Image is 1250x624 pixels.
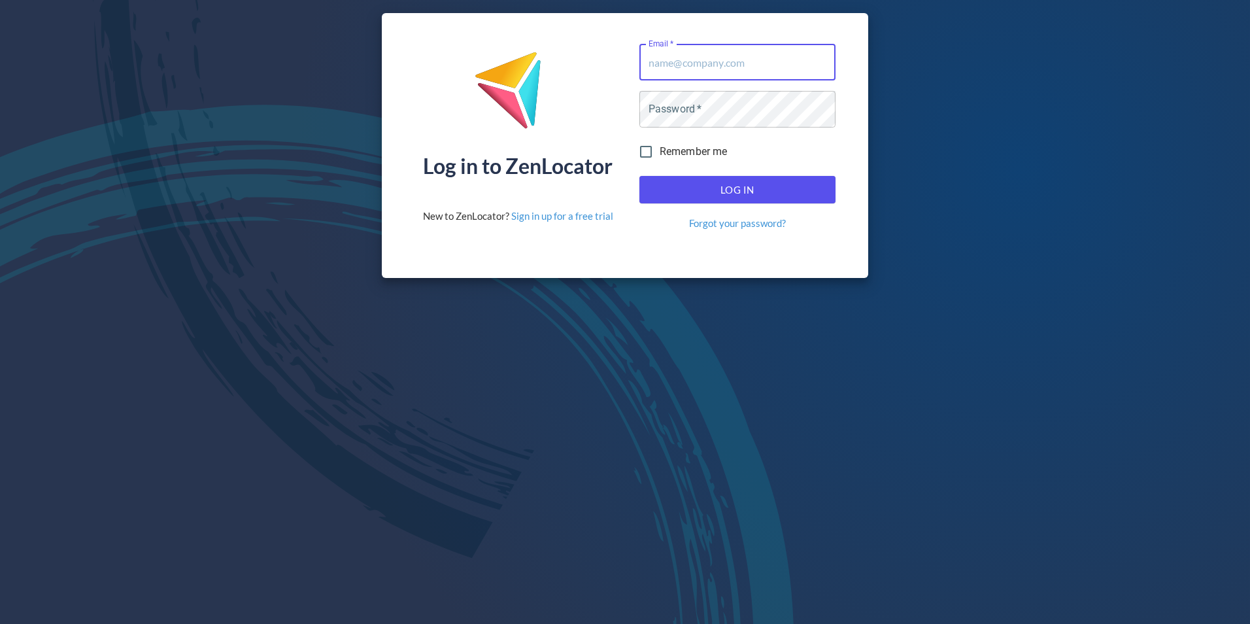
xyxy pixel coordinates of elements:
button: Log In [639,176,836,203]
a: Forgot your password? [689,217,786,230]
span: Remember me [660,144,728,160]
a: Sign in up for a free trial [511,210,613,222]
input: name@company.com [639,44,836,80]
div: Log in to ZenLocator [423,156,613,177]
span: Log In [654,181,821,198]
img: ZenLocator [474,51,562,139]
div: New to ZenLocator? [423,209,613,223]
